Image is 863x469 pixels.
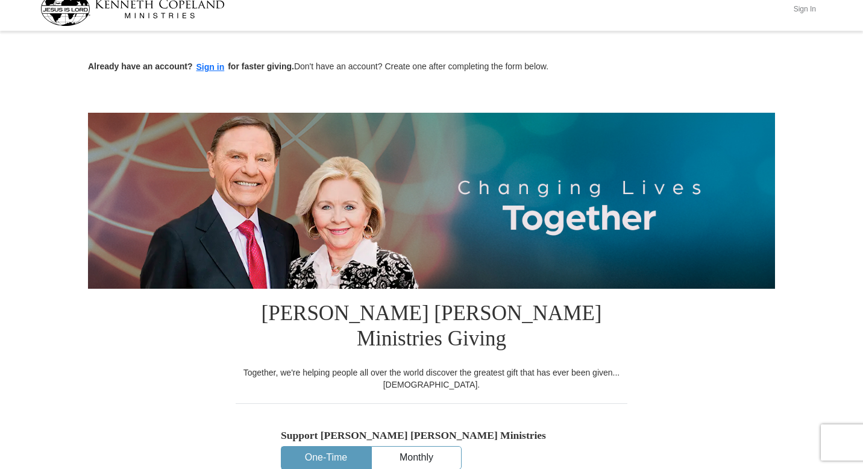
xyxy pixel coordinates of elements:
[236,289,627,367] h1: [PERSON_NAME] [PERSON_NAME] Ministries Giving
[281,447,371,469] button: One-Time
[193,60,228,74] button: Sign in
[88,61,294,71] strong: Already have an account? for faster giving.
[88,60,775,74] p: Don't have an account? Create one after completing the form below.
[236,367,627,391] div: Together, we're helping people all over the world discover the greatest gift that has ever been g...
[281,429,582,442] h5: Support [PERSON_NAME] [PERSON_NAME] Ministries
[372,447,461,469] button: Monthly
